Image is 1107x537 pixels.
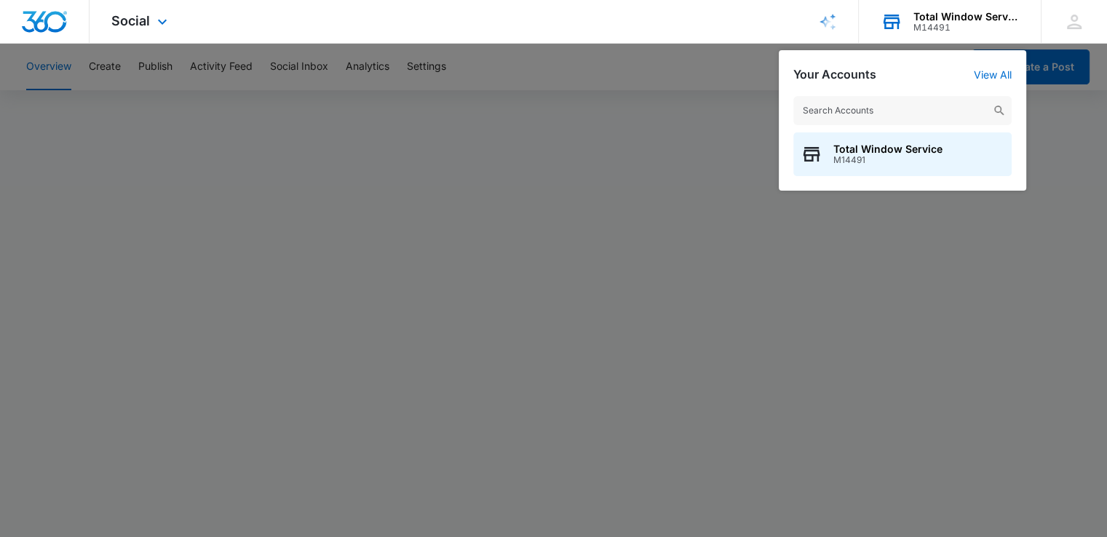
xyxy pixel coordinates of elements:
[111,13,150,28] span: Social
[793,96,1012,125] input: Search Accounts
[833,143,943,155] span: Total Window Service
[974,68,1012,81] a: View All
[793,132,1012,176] button: Total Window ServiceM14491
[913,11,1020,23] div: account name
[833,155,943,165] span: M14491
[913,23,1020,33] div: account id
[793,68,876,81] h2: Your Accounts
